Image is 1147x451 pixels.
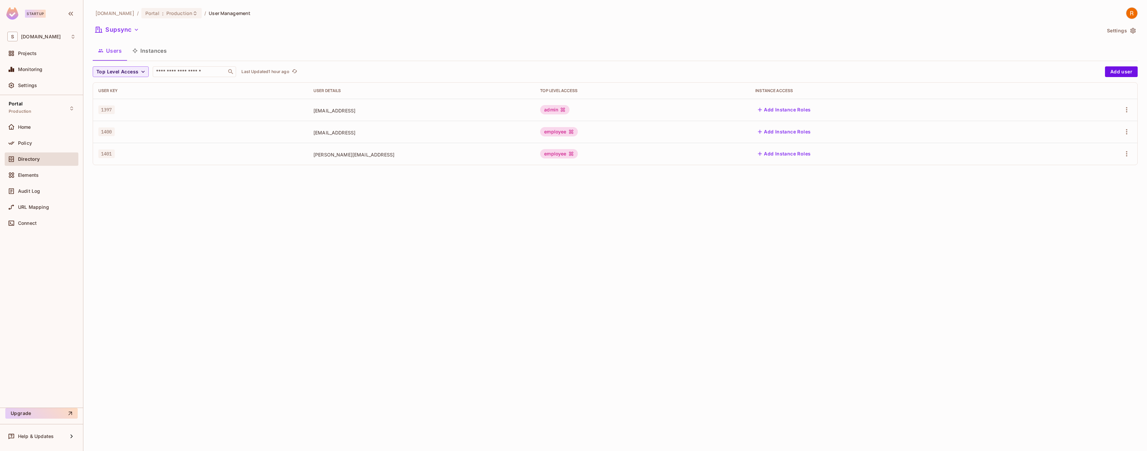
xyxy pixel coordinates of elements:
span: Home [18,124,31,130]
span: Projects [18,51,37,56]
span: Connect [18,220,37,226]
span: Settings [18,83,37,88]
span: Production [9,109,32,114]
span: Monitoring [18,67,43,72]
li: / [137,10,139,16]
span: Elements [18,172,39,178]
button: refresh [291,68,299,76]
div: Top Level Access [540,88,745,93]
span: Top Level Access [96,68,138,76]
span: 1397 [98,105,115,114]
div: employee [540,127,578,136]
span: Production [166,10,192,16]
span: [EMAIL_ADDRESS] [313,107,529,114]
div: User Key [98,88,303,93]
img: SReyMgAAAABJRU5ErkJggg== [6,7,18,20]
span: Workspace: supsync.com [21,34,61,39]
span: Directory [18,156,40,162]
button: Add Instance Roles [755,104,813,115]
p: Last Updated 1 hour ago [241,69,289,74]
span: : [162,11,164,16]
button: Add user [1105,66,1138,77]
span: [PERSON_NAME][EMAIL_ADDRESS] [313,151,529,158]
button: Add Instance Roles [755,148,813,159]
div: admin [540,105,569,114]
li: / [204,10,206,16]
div: Instance Access [755,88,1040,93]
span: Help & Updates [18,434,54,439]
span: the active workspace [95,10,134,16]
button: Instances [127,42,172,59]
span: S [7,32,18,41]
span: Portal [9,101,23,106]
div: User Details [313,88,529,93]
span: User Management [209,10,250,16]
span: 1400 [98,127,115,136]
span: Audit Log [18,188,40,194]
span: 1401 [98,149,115,158]
button: Add Instance Roles [755,126,813,137]
button: Settings [1104,25,1138,36]
span: Click to refresh data [289,68,299,76]
span: [EMAIL_ADDRESS] [313,129,529,136]
span: Portal [145,10,159,16]
span: refresh [292,68,297,75]
div: employee [540,149,578,158]
button: Upgrade [5,408,78,419]
img: Rushi Bedagkar [1126,8,1137,19]
button: Supsync [93,24,142,35]
div: Startup [25,10,46,18]
button: Top Level Access [93,66,149,77]
button: Users [93,42,127,59]
span: Policy [18,140,32,146]
span: URL Mapping [18,204,49,210]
